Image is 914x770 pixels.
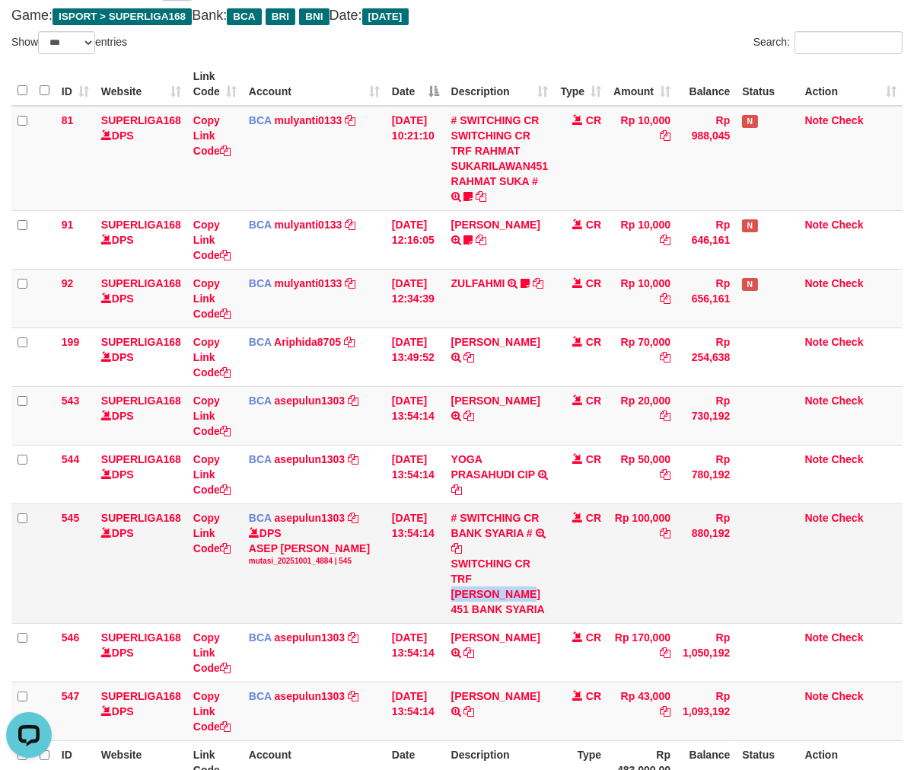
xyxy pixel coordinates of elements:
[386,269,445,327] td: [DATE] 12:34:39
[832,336,864,348] a: Check
[62,395,79,407] span: 543
[249,453,272,465] span: BCA
[804,219,828,231] a: Note
[299,8,329,25] span: BNI
[607,327,677,386] td: Rp 70,000
[193,690,231,733] a: Copy Link Code
[95,503,187,623] td: DPS
[795,31,903,54] input: Search:
[677,327,736,386] td: Rp 254,638
[607,623,677,682] td: Rp 170,000
[586,277,601,289] span: CR
[464,351,475,363] a: Copy HARIS HERDIANSYAH to clipboard
[6,6,52,52] button: Open LiveChat chat widget
[607,445,677,503] td: Rp 50,000
[832,453,864,465] a: Check
[464,705,475,717] a: Copy NUR CAHYADI to clipboard
[386,682,445,740] td: [DATE] 13:54:14
[275,512,346,524] a: asepulun1303
[249,277,272,289] span: BCA
[677,210,736,269] td: Rp 646,161
[586,690,601,702] span: CR
[95,62,187,106] th: Website: activate to sort column ascending
[736,62,798,106] th: Status
[660,292,670,305] a: Copy Rp 10,000 to clipboard
[249,512,272,524] span: BCA
[451,690,540,702] a: [PERSON_NAME]
[451,336,540,348] a: [PERSON_NAME]
[62,114,74,126] span: 81
[95,210,187,269] td: DPS
[348,395,358,407] a: Copy asepulun1303 to clipboard
[275,395,346,407] a: asepulun1303
[249,114,272,126] span: BCA
[62,690,79,702] span: 547
[62,336,79,348] span: 199
[386,386,445,445] td: [DATE] 13:54:14
[677,62,736,106] th: Balance
[193,512,231,554] a: Copy Link Code
[677,682,736,740] td: Rp 1,093,192
[586,219,601,231] span: CR
[660,129,670,142] a: Copy Rp 10,000 to clipboard
[451,512,540,539] a: # SWITCHING CR BANK SYARIA #
[275,277,342,289] a: mulyanti0133
[677,106,736,211] td: Rp 988,045
[243,62,386,106] th: Account: activate to sort column ascending
[348,631,358,644] a: Copy asepulun1303 to clipboard
[53,8,192,25] span: ISPORT > SUPERLIGA168
[275,114,342,126] a: mulyanti0133
[193,336,231,379] a: Copy Link Code
[386,327,445,386] td: [DATE] 13:49:52
[451,395,540,407] a: [PERSON_NAME]
[249,336,272,348] span: BCA
[95,269,187,327] td: DPS
[249,526,380,567] div: DPS ASEP [PERSON_NAME]
[101,631,181,644] a: SUPERLIGA168
[832,219,864,231] a: Check
[62,631,79,644] span: 546
[266,8,295,25] span: BRI
[274,336,341,348] a: Ariphida8705
[464,410,475,422] a: Copy IHSAN DERMAWAN to clipboard
[586,631,601,644] span: CR
[804,690,828,702] a: Note
[586,512,601,524] span: CR
[451,277,505,289] a: ZULFAHMI
[607,210,677,269] td: Rp 10,000
[11,31,127,54] label: Show entries
[451,556,549,617] div: SWITCHING CR TRF [PERSON_NAME] 451 BANK SYARIA
[804,277,828,289] a: Note
[95,445,187,503] td: DPS
[804,395,828,407] a: Note
[62,219,74,231] span: 91
[804,114,828,126] a: Note
[832,631,864,644] a: Check
[798,62,903,106] th: Action: activate to sort column ascending
[275,690,346,702] a: asepulun1303
[249,690,272,702] span: BCA
[586,336,601,348] span: CR
[348,453,358,465] a: Copy asepulun1303 to clipboard
[56,62,95,106] th: ID: activate to sort column ascending
[660,234,670,246] a: Copy Rp 10,000 to clipboard
[344,336,355,348] a: Copy Ariphida8705 to clipboard
[95,386,187,445] td: DPS
[607,503,677,623] td: Rp 100,000
[607,386,677,445] td: Rp 20,000
[451,114,549,187] a: # SWITCHING CR SWITCHING CR TRF RAHMAT SUKARILAWAN451 RAHMAT SUKA #
[249,631,272,644] span: BCA
[227,8,261,25] span: BCA
[62,453,79,465] span: 544
[445,62,555,106] th: Description: activate to sort column ascending
[451,453,535,481] a: YOGA PRASAHUDI CIP
[95,106,187,211] td: DPS
[345,277,355,289] a: Copy mulyanti0133 to clipboard
[832,395,864,407] a: Check
[101,277,181,289] a: SUPERLIGA168
[607,682,677,740] td: Rp 43,000
[607,106,677,211] td: Rp 10,000
[193,219,231,261] a: Copy Link Code
[832,114,864,126] a: Check
[249,219,272,231] span: BCA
